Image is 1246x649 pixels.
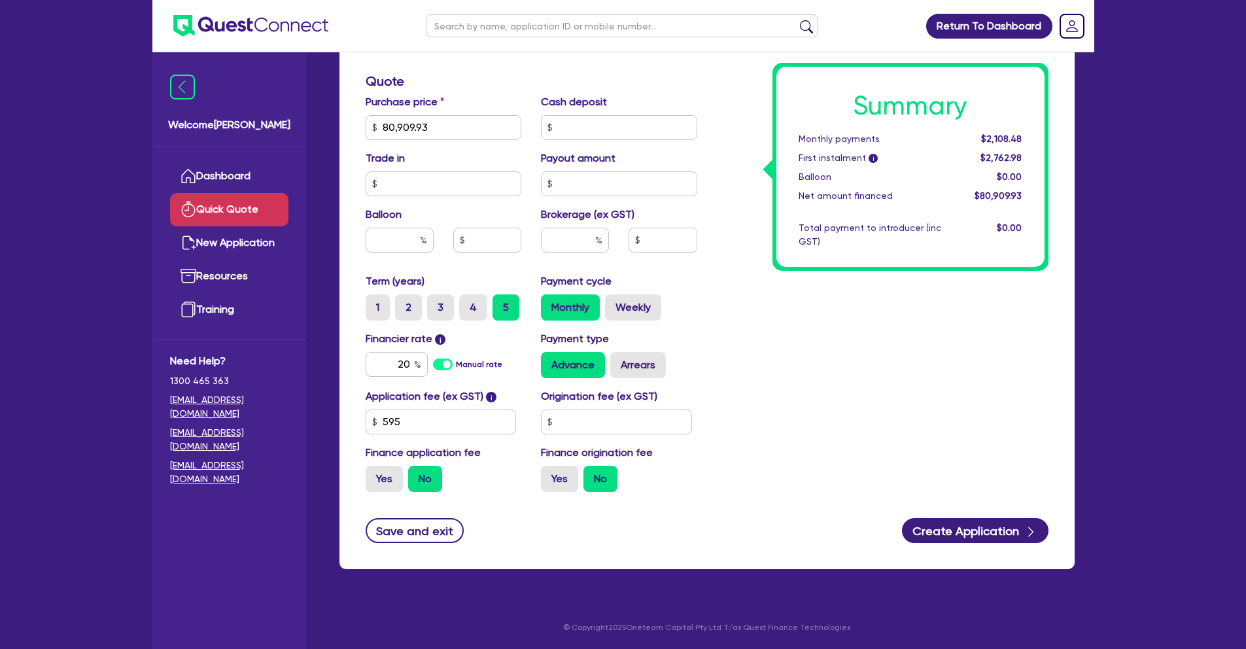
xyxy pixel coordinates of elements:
[981,133,1022,144] span: $2,108.48
[366,331,446,347] label: Financier rate
[541,207,634,222] label: Brokerage (ex GST)
[181,235,196,251] img: new-application
[408,466,442,492] label: No
[541,331,609,347] label: Payment type
[799,90,1022,122] h1: Summary
[170,193,288,226] a: Quick Quote
[366,466,403,492] label: Yes
[170,393,288,421] a: [EMAIL_ADDRESS][DOMAIN_NAME]
[170,293,288,326] a: Training
[541,466,578,492] label: Yes
[1055,9,1089,43] a: Dropdown toggle
[789,189,951,203] div: Net amount financed
[541,389,657,404] label: Origination fee (ex GST)
[181,202,196,217] img: quick-quote
[869,154,878,164] span: i
[168,117,290,133] span: Welcome [PERSON_NAME]
[366,273,424,289] label: Term (years)
[170,160,288,193] a: Dashboard
[459,294,487,321] label: 4
[789,221,951,249] div: Total payment to introducer (inc GST)
[583,466,617,492] label: No
[541,94,607,110] label: Cash deposit
[541,150,615,166] label: Payout amount
[789,170,951,184] div: Balloon
[366,518,464,543] button: Save and exit
[541,352,605,378] label: Advance
[541,294,600,321] label: Monthly
[975,190,1022,201] span: $80,909.93
[610,352,666,378] label: Arrears
[541,273,612,289] label: Payment cycle
[366,445,481,461] label: Finance application fee
[493,294,519,321] label: 5
[456,359,502,370] label: Manual rate
[426,14,818,37] input: Search by name, application ID or mobile number...
[902,518,1048,543] button: Create Application
[170,260,288,293] a: Resources
[170,353,288,369] span: Need Help?
[366,73,697,89] h3: Quote
[366,207,402,222] label: Balloon
[181,302,196,317] img: training
[789,132,951,146] div: Monthly payments
[170,374,288,388] span: 1300 465 363
[997,171,1022,182] span: $0.00
[789,151,951,165] div: First instalment
[427,294,454,321] label: 3
[170,459,288,486] a: [EMAIL_ADDRESS][DOMAIN_NAME]
[173,15,328,37] img: quest-connect-logo-blue
[486,392,496,402] span: i
[395,294,422,321] label: 2
[926,14,1052,39] a: Return To Dashboard
[366,150,405,166] label: Trade in
[170,226,288,260] a: New Application
[181,268,196,284] img: resources
[980,152,1022,163] span: $2,762.98
[435,334,445,345] span: i
[330,622,1084,633] p: © Copyright 2025 Oneteam Capital Pty Ltd T/as Quest Finance Technologies
[366,389,483,404] label: Application fee (ex GST)
[170,75,195,99] img: icon-menu-close
[366,294,390,321] label: 1
[541,445,653,461] label: Finance origination fee
[366,94,444,110] label: Purchase price
[605,294,661,321] label: Weekly
[170,426,288,453] a: [EMAIL_ADDRESS][DOMAIN_NAME]
[997,222,1022,233] span: $0.00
